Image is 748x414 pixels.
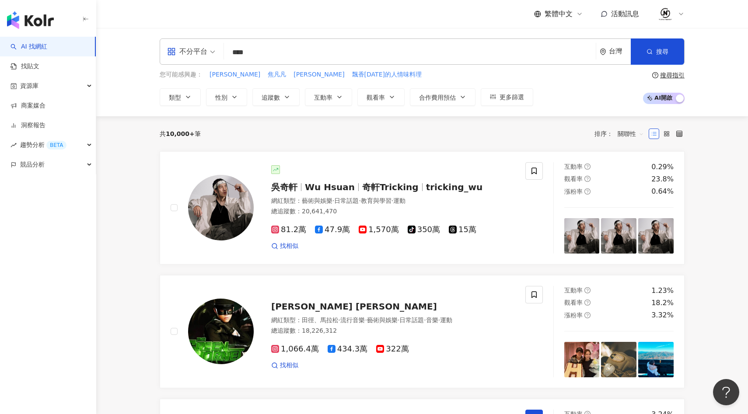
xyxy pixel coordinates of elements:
span: 音樂 [426,317,438,324]
button: 類型 [160,88,201,106]
span: 互動率 [564,287,583,294]
span: 47.9萬 [315,225,350,234]
img: post-image [564,342,600,377]
span: 漲粉率 [564,188,583,195]
button: 互動率 [305,88,352,106]
button: [PERSON_NAME] [293,70,345,80]
span: Wu Hsuan [305,182,355,192]
span: 奇軒Tricking [362,182,419,192]
span: 10,000+ [166,130,195,137]
span: 流行音樂 [340,317,365,324]
a: 商案媒合 [10,101,45,110]
a: 找相似 [271,361,298,370]
span: 搜尋 [656,48,668,55]
span: question-circle [584,176,591,182]
span: question-circle [652,72,658,78]
span: · [339,317,340,324]
span: 焦凡凡 [268,70,286,79]
div: 0.29% [651,162,674,172]
span: 性別 [215,94,227,101]
div: 台灣 [609,48,631,55]
span: 觀看率 [367,94,385,101]
div: 3.32% [651,310,674,320]
div: BETA [46,141,66,150]
img: 02.jpeg [657,6,674,22]
span: question-circle [584,299,591,306]
span: · [332,197,334,204]
span: 飄香[DATE]的人情味料理 [352,70,422,79]
span: question-circle [584,287,591,293]
span: 類型 [169,94,181,101]
div: 不分平台 [167,45,207,59]
span: · [391,197,393,204]
button: 追蹤數 [252,88,300,106]
div: 網紅類型 ： [271,316,515,325]
div: 1.23% [651,286,674,296]
span: 藝術與娛樂 [367,317,398,324]
span: 1,066.4萬 [271,344,319,354]
div: 18.2% [651,298,674,308]
span: · [424,317,426,324]
span: 434.3萬 [328,344,368,354]
span: 活動訊息 [611,10,639,18]
span: 15萬 [449,225,476,234]
span: [PERSON_NAME] [PERSON_NAME] [271,301,437,312]
span: question-circle [584,164,591,170]
span: 漲粉率 [564,312,583,319]
img: KOL Avatar [188,175,254,240]
img: post-image [564,218,600,254]
button: 觀看率 [357,88,405,106]
img: post-image [638,342,674,377]
span: environment [600,49,606,55]
div: 總追蹤數 ： 18,226,312 [271,327,515,335]
span: 互動率 [564,163,583,170]
div: 排序： [594,127,649,141]
span: 找相似 [280,242,298,250]
a: searchAI 找網紅 [10,42,47,51]
span: 觀看率 [564,175,583,182]
img: post-image [638,218,674,254]
button: 更多篩選 [481,88,533,106]
span: 競品分析 [20,155,45,174]
span: 找相似 [280,361,298,370]
button: 焦凡凡 [267,70,287,80]
a: KOL Avatar吳奇軒Wu Hsuan奇軒Trickingtricking_wu網紅類型：藝術與娛樂·日常話題·教育與學習·運動總追蹤數：20,641,47081.2萬47.9萬1,570萬... [160,151,685,264]
span: 追蹤數 [262,94,280,101]
span: question-circle [584,188,591,195]
iframe: Help Scout Beacon - Open [713,379,739,405]
span: appstore [167,47,176,56]
span: 350萬 [408,225,440,234]
span: 合作費用預估 [419,94,456,101]
span: 互動率 [314,94,332,101]
img: post-image [601,218,636,254]
span: 更多篩選 [500,94,524,101]
span: · [359,197,360,204]
div: 共 筆 [160,130,201,137]
a: 洞察報告 [10,121,45,130]
span: 藝術與娛樂 [302,197,332,204]
button: [PERSON_NAME] [209,70,261,80]
span: 教育與學習 [361,197,391,204]
a: 找貼文 [10,62,39,71]
span: 81.2萬 [271,225,306,234]
div: 網紅類型 ： [271,197,515,205]
button: 飄香[DATE]的人情味料理 [352,70,422,80]
span: · [398,317,399,324]
span: 關聯性 [618,127,644,141]
span: 田徑、馬拉松 [302,317,339,324]
span: 運動 [393,197,405,204]
span: tricking_wu [426,182,483,192]
span: [PERSON_NAME] [294,70,344,79]
span: rise [10,142,17,148]
div: 0.64% [651,187,674,196]
span: · [365,317,367,324]
span: 資源庫 [20,76,38,96]
span: question-circle [584,312,591,318]
span: · [438,317,440,324]
span: 您可能感興趣： [160,70,203,79]
span: 趨勢分析 [20,135,66,155]
a: 找相似 [271,242,298,250]
a: KOL Avatar[PERSON_NAME] [PERSON_NAME]網紅類型：田徑、馬拉松·流行音樂·藝術與娛樂·日常話題·音樂·運動總追蹤數：18,226,3121,066.4萬434.... [160,275,685,388]
span: 日常話題 [399,317,424,324]
span: 繁體中文 [545,9,573,19]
